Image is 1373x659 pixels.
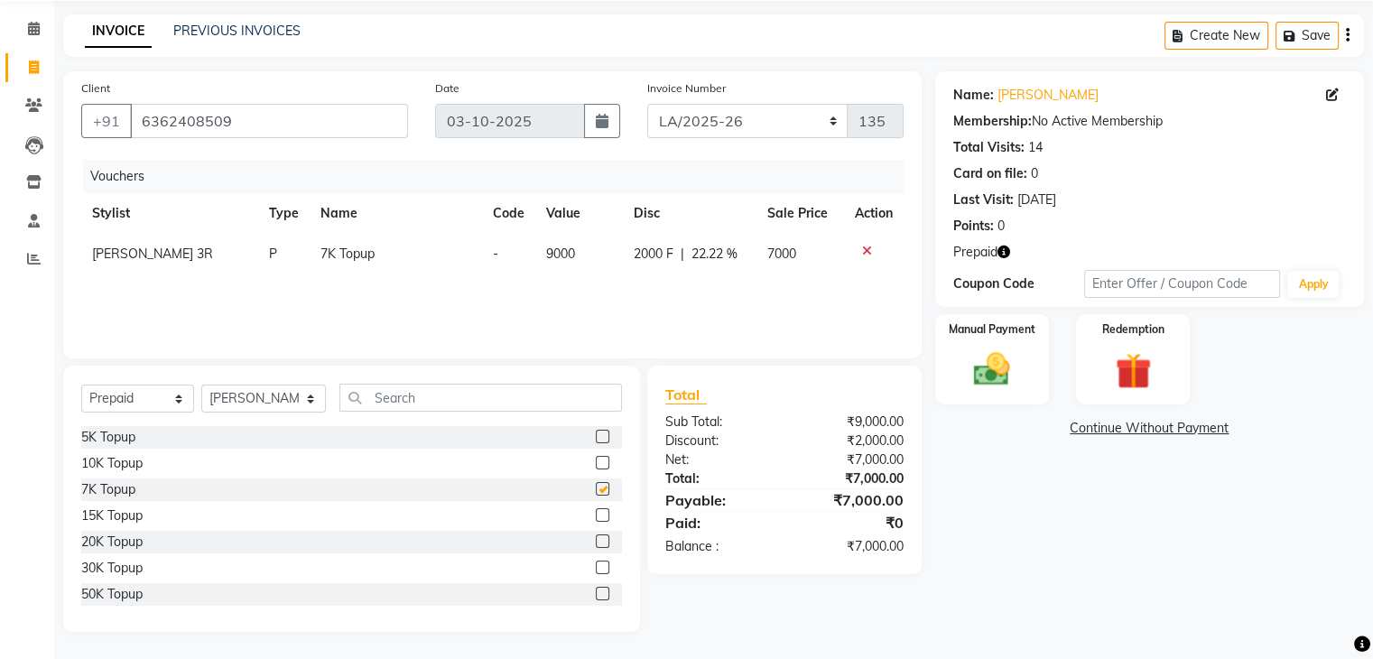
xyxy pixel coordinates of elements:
span: 22.22 % [691,245,738,264]
th: Disc [623,193,756,234]
label: Date [435,80,459,97]
a: [PERSON_NAME] [997,86,1099,105]
td: P [258,234,310,274]
div: Total: [652,469,784,488]
div: ₹7,000.00 [784,537,917,556]
th: Action [844,193,904,234]
span: 7000 [766,246,795,262]
div: Balance : [652,537,784,556]
th: Code [482,193,535,234]
th: Sale Price [756,193,843,234]
button: Create New [1164,22,1268,50]
img: _cash.svg [962,348,1021,390]
span: | [681,245,684,264]
div: Last Visit: [953,190,1014,209]
a: PREVIOUS INVOICES [173,23,301,39]
span: [PERSON_NAME] 3R [92,246,213,262]
th: Stylist [81,193,258,234]
div: ₹7,000.00 [784,450,917,469]
div: Paid: [652,512,784,534]
div: [DATE] [1017,190,1056,209]
th: Type [258,193,310,234]
div: 15K Topup [81,506,143,525]
div: 5K Topup [81,428,135,447]
div: Coupon Code [953,274,1084,293]
div: 30K Topup [81,559,143,578]
div: Points: [953,217,994,236]
label: Manual Payment [949,321,1035,338]
input: Search [339,384,621,412]
div: Total Visits: [953,138,1025,157]
div: Vouchers [83,160,917,193]
th: Name [310,193,482,234]
span: 2000 F [634,245,673,264]
div: Discount: [652,432,784,450]
div: Card on file: [953,164,1027,183]
div: 7K Topup [81,480,135,499]
label: Client [81,80,110,97]
div: Payable: [652,489,784,511]
div: ₹2,000.00 [784,432,917,450]
button: Save [1276,22,1339,50]
span: 9000 [546,246,575,262]
span: 7K Topup [320,246,375,262]
a: INVOICE [85,15,152,48]
div: Membership: [953,112,1032,131]
div: ₹9,000.00 [784,413,917,432]
button: +91 [81,104,132,138]
th: Value [535,193,623,234]
button: Apply [1287,271,1339,298]
input: Search by Name/Mobile/Email/Code [130,104,408,138]
div: 14 [1028,138,1043,157]
div: 0 [997,217,1005,236]
div: 20K Topup [81,533,143,552]
label: Invoice Number [647,80,726,97]
div: 50K Topup [81,585,143,604]
div: Sub Total: [652,413,784,432]
div: ₹0 [784,512,917,534]
img: _gift.svg [1104,348,1163,394]
div: 0 [1031,164,1038,183]
div: 10K Topup [81,454,143,473]
a: Continue Without Payment [939,419,1360,438]
div: Net: [652,450,784,469]
span: Prepaid [953,243,997,262]
div: ₹7,000.00 [784,469,917,488]
label: Redemption [1102,321,1164,338]
div: Name: [953,86,994,105]
input: Enter Offer / Coupon Code [1084,270,1281,298]
div: ₹7,000.00 [784,489,917,511]
span: - [493,246,498,262]
div: No Active Membership [953,112,1346,131]
span: Total [665,385,707,404]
